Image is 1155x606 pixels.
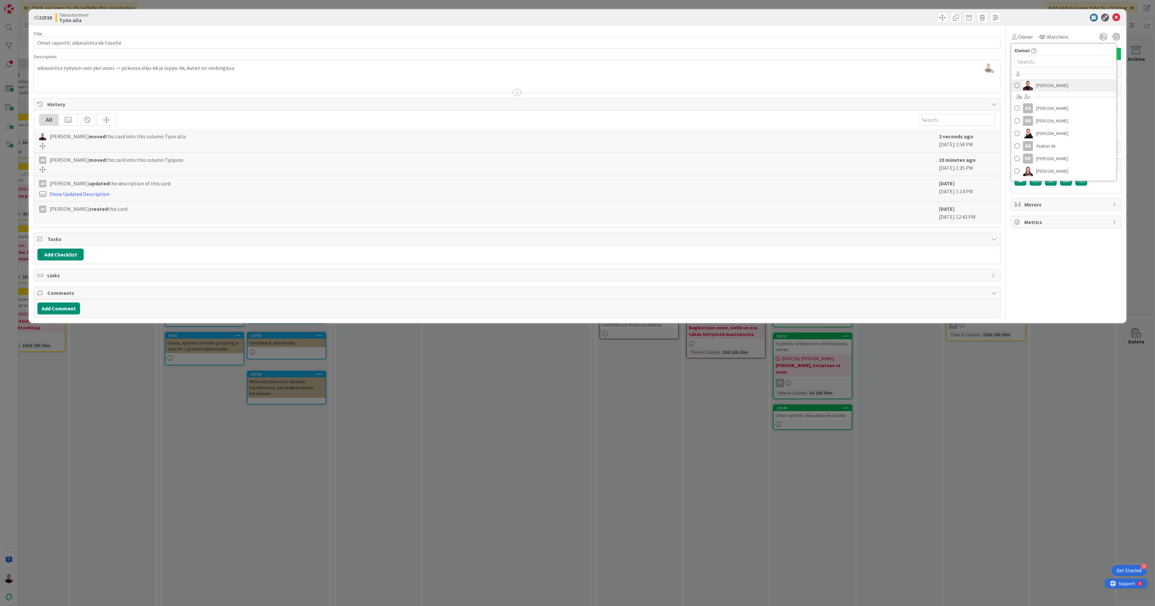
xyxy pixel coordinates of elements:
[50,132,186,140] span: [PERSON_NAME] this card into this column Työn alla
[1036,116,1068,126] span: [PERSON_NAME]
[1024,218,1109,226] span: Metrics
[918,114,995,126] input: Search...
[39,206,46,213] div: AR
[1141,563,1147,569] div: 4
[939,206,955,212] b: [DATE]
[47,100,988,108] span: History
[50,156,183,164] span: [PERSON_NAME] this card into this column Työjono
[1036,128,1068,138] span: [PERSON_NAME]
[1011,152,1116,165] a: ER[PERSON_NAME]
[39,133,46,140] img: AA
[50,191,110,197] a: Show Updated Description
[1018,33,1033,41] span: Owner
[14,1,30,9] span: Support
[50,179,170,187] span: [PERSON_NAME] the description of this card
[37,64,997,72] p: aikavalinta nykyisin vain yksi vuosi -> jatkossa alku-kk ja loppu-kk, kuten on rankingissa
[939,133,973,140] b: 2 seconds ago
[1036,154,1068,163] span: [PERSON_NAME]
[1047,33,1068,41] span: Watchers
[1023,154,1033,163] div: ER
[39,14,52,21] b: 22538
[47,235,988,243] span: Tasks
[1024,201,1109,209] span: Mirrors
[1011,140,1116,152] a: AAAtakan Ak
[1011,127,1116,140] a: AN[PERSON_NAME]
[50,205,127,213] span: [PERSON_NAME] this card
[1023,116,1033,126] div: AR
[89,206,108,212] b: created
[39,180,46,187] div: AR
[39,157,46,164] div: AR
[1117,567,1141,574] div: Get Started
[1023,128,1033,138] img: AN
[939,156,995,172] div: [DATE] 1:35 PM
[37,303,80,314] button: Add Comment
[59,18,89,23] b: Työn alla
[89,133,106,140] b: moved
[1014,46,1030,54] span: Owner
[939,180,955,187] b: [DATE]
[1036,141,1056,151] span: Atakan Ak
[59,12,89,18] span: Taloustuotteet
[1011,115,1116,127] a: AR[PERSON_NAME]
[1023,103,1033,113] div: AS
[939,132,995,149] div: [DATE] 1:58 PM
[37,249,84,260] button: Add Checklist
[34,14,52,22] span: ID
[47,271,988,279] span: Links
[34,37,1000,49] input: type card name here...
[939,205,995,221] div: [DATE] 12:43 PM
[1011,165,1116,177] a: HP[PERSON_NAME]
[939,179,995,198] div: [DATE] 1:14 PM
[89,157,106,163] b: moved
[34,3,36,8] div: 9
[34,54,57,60] span: Description
[1011,177,1116,190] a: JH[PERSON_NAME]
[1014,56,1113,68] input: Search...
[1011,102,1116,115] a: AS[PERSON_NAME]
[1036,166,1068,176] span: [PERSON_NAME]
[1111,565,1147,576] div: Open Get Started checklist, remaining modules: 4
[1023,80,1033,90] img: AA
[939,157,976,163] b: 23 minutes ago
[1011,79,1116,92] a: AA[PERSON_NAME]
[1023,166,1033,176] img: HP
[47,289,988,297] span: Comments
[39,114,59,125] div: All
[984,63,993,72] img: GyOPHTWdLeFzhezoR5WqbUuXKKP5xpSS.jpg
[1036,103,1068,113] span: [PERSON_NAME]
[1036,80,1068,90] span: [PERSON_NAME]
[34,31,42,37] label: Title
[89,180,109,187] b: updated
[1023,141,1033,151] div: AA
